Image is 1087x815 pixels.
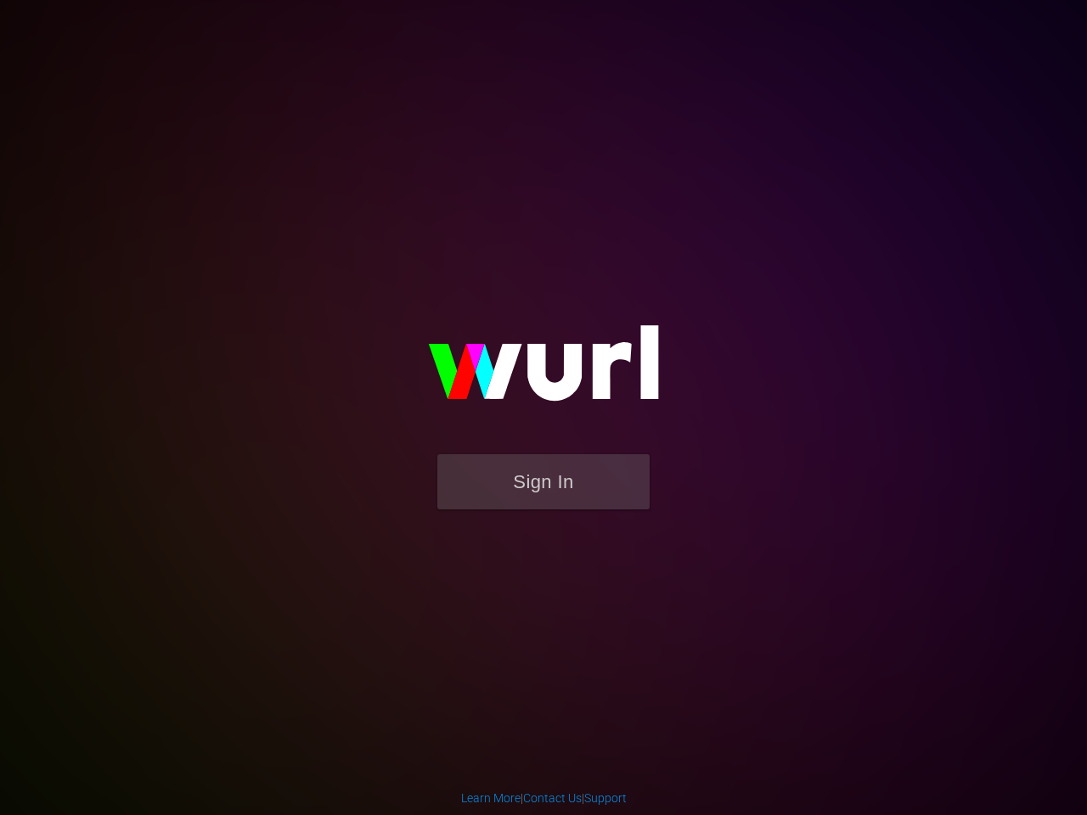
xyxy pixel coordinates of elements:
[461,790,627,807] div: | |
[584,791,627,805] a: Support
[461,791,521,805] a: Learn More
[374,289,713,453] img: wurl-logo-on-black-223613ac3d8ba8fe6dc639794a292ebdb59501304c7dfd60c99c58986ef67473.svg
[523,791,582,805] a: Contact Us
[437,454,650,509] button: Sign In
